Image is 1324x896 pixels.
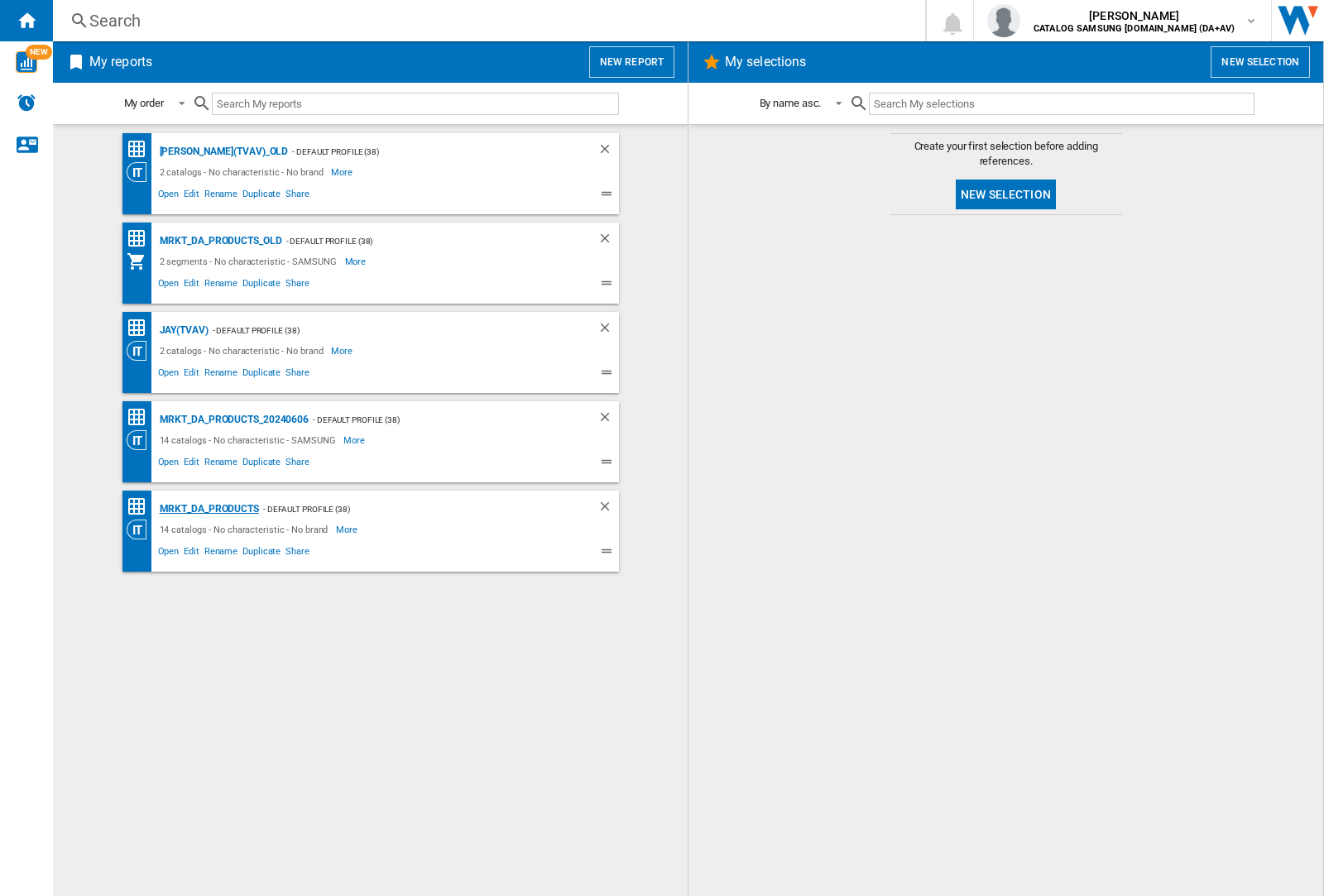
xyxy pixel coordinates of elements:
[17,93,36,113] img: alerts-logo.svg
[26,45,52,60] span: NEW
[890,139,1122,169] span: Create your first selection before adding references.
[202,544,240,563] span: Rename
[1034,23,1235,34] b: CATALOG SAMSUNG [DOMAIN_NAME] (DA+AV)
[156,186,182,206] span: Open
[181,186,202,206] span: Edit
[309,410,564,430] div: - Default profile (38)
[181,454,202,474] span: Edit
[240,544,283,563] span: Duplicate
[209,320,564,341] div: - Default profile (38)
[127,407,156,428] div: Price Matrix
[597,320,619,341] div: Delete
[240,276,283,295] span: Duplicate
[202,365,240,385] span: Rename
[283,186,312,206] span: Share
[127,228,156,249] div: Price Matrix
[282,231,564,252] div: - Default profile (38)
[212,93,619,115] input: Search My reports
[331,341,355,361] span: More
[127,341,156,361] div: Category View
[283,454,312,474] span: Share
[127,430,156,450] div: Category View
[597,141,619,162] div: Delete
[597,499,619,520] div: Delete
[156,430,344,450] div: 14 catalogs - No characteristic - SAMSUNG
[283,544,312,563] span: Share
[1034,7,1235,24] span: [PERSON_NAME]
[89,9,882,32] div: Search
[336,520,360,539] span: More
[202,186,240,206] span: Rename
[240,186,283,206] span: Duplicate
[156,499,259,520] div: MRKT_DA_PRODUCTS
[760,97,822,109] div: By name asc.
[127,520,156,539] div: Category View
[156,520,337,539] div: 14 catalogs - No characteristic - No brand
[283,365,312,385] span: Share
[987,4,1020,37] img: profile.jpg
[156,410,309,430] div: MRKT_DA_PRODUCTS_20240606
[156,454,182,474] span: Open
[240,454,283,474] span: Duplicate
[345,252,369,271] span: More
[343,430,367,450] span: More
[127,496,156,517] div: Price Matrix
[240,365,283,385] span: Duplicate
[156,544,182,563] span: Open
[16,51,37,73] img: wise-card.svg
[202,454,240,474] span: Rename
[156,162,332,182] div: 2 catalogs - No characteristic - No brand
[869,93,1254,115] input: Search My selections
[288,141,564,162] div: - Default profile (38)
[181,276,202,295] span: Edit
[156,320,209,341] div: JAY(TVAV)
[589,46,674,78] button: New report
[259,499,564,520] div: - Default profile (38)
[156,252,345,271] div: 2 segments - No characteristic - SAMSUNG
[202,276,240,295] span: Rename
[156,141,289,162] div: [PERSON_NAME](TVAV)_old
[1211,46,1310,78] button: New selection
[124,97,164,109] div: My order
[283,276,312,295] span: Share
[181,544,202,563] span: Edit
[597,410,619,430] div: Delete
[956,180,1056,209] button: New selection
[597,231,619,252] div: Delete
[722,46,809,78] h2: My selections
[156,341,332,361] div: 2 catalogs - No characteristic - No brand
[86,46,156,78] h2: My reports
[156,231,282,252] div: MRKT_DA_PRODUCTS_OLD
[127,162,156,182] div: Category View
[156,365,182,385] span: Open
[127,252,156,271] div: My Assortment
[331,162,355,182] span: More
[127,139,156,160] div: Price Matrix
[127,318,156,338] div: Price Matrix
[181,365,202,385] span: Edit
[156,276,182,295] span: Open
